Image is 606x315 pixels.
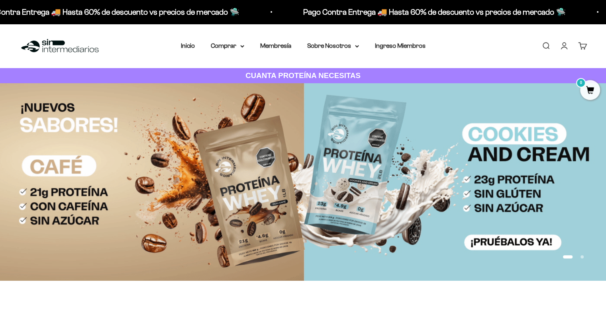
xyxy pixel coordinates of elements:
[300,6,563,18] p: Pago Contra Entrega 🚚 Hasta 60% de descuento vs precios de mercado 🛸
[181,42,195,49] a: Inicio
[260,42,291,49] a: Membresía
[576,78,586,88] mark: 0
[245,71,361,80] strong: CUANTA PROTEÍNA NECESITAS
[307,41,359,51] summary: Sobre Nosotros
[211,41,244,51] summary: Comprar
[375,42,426,49] a: Ingreso Miembros
[580,86,600,95] a: 0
